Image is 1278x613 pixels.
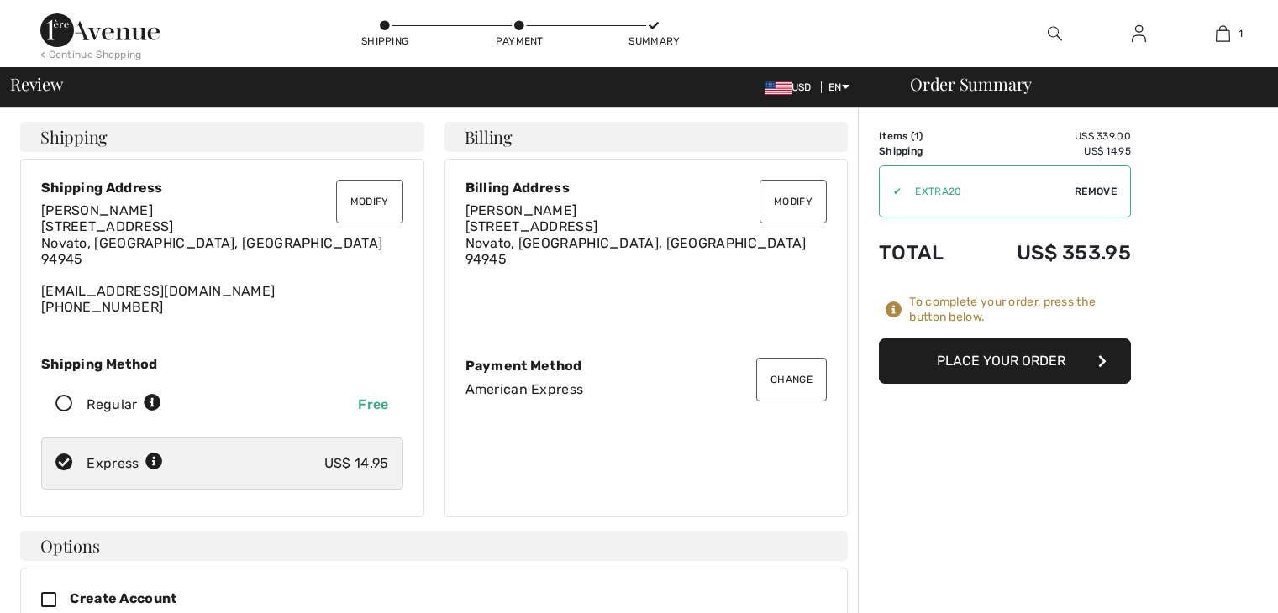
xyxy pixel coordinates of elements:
div: Shipping Address [41,180,403,196]
td: Shipping [879,144,970,159]
img: My Bag [1216,24,1230,44]
div: US$ 14.95 [324,453,389,474]
span: 1 [1239,26,1243,41]
img: My Info [1132,24,1146,44]
a: Sign In [1118,24,1160,45]
td: US$ 339.00 [970,128,1131,144]
div: To complete your order, press the button below. [909,295,1131,325]
div: Payment [494,34,544,49]
span: [PERSON_NAME] [465,202,577,218]
div: Shipping Method [41,356,403,372]
button: Place Your Order [879,338,1131,384]
span: Review [10,76,63,92]
div: Shipping [360,34,410,49]
button: Change [756,358,827,401]
input: Promo code [902,166,1075,217]
div: ✔ [880,184,902,199]
span: [STREET_ADDRESS] Novato, [GEOGRAPHIC_DATA], [GEOGRAPHIC_DATA] 94945 [465,218,807,266]
span: 1 [914,130,919,142]
span: Create Account [70,590,176,606]
div: < Continue Shopping [40,47,142,62]
div: American Express [465,381,828,397]
img: search the website [1048,24,1062,44]
span: [PERSON_NAME] [41,202,153,218]
span: USD [765,81,818,93]
div: Order Summary [890,76,1268,92]
span: [STREET_ADDRESS] Novato, [GEOGRAPHIC_DATA], [GEOGRAPHIC_DATA] 94945 [41,218,382,266]
td: US$ 353.95 [970,224,1131,281]
div: [EMAIL_ADDRESS][DOMAIN_NAME] [PHONE_NUMBER] [41,202,403,315]
span: EN [828,81,849,93]
span: Billing [465,128,513,145]
button: Modify [760,180,827,223]
td: US$ 14.95 [970,144,1131,159]
span: Shipping [40,128,108,145]
div: Regular [87,395,161,415]
span: Remove [1075,184,1117,199]
img: US Dollar [765,81,792,95]
h4: Options [20,531,848,561]
span: Free [358,396,388,412]
img: 1ère Avenue [40,13,160,47]
div: Billing Address [465,180,828,196]
td: Items ( ) [879,128,970,144]
button: Modify [336,180,403,223]
div: Summary [628,34,679,49]
div: Express [87,453,163,474]
div: Payment Method [465,358,828,374]
a: 1 [1181,24,1264,44]
td: Total [879,224,970,281]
